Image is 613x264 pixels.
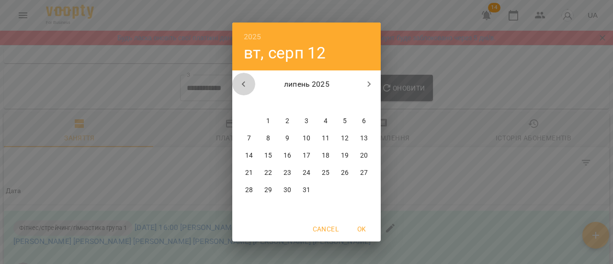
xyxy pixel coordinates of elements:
[360,168,368,178] p: 27
[336,147,353,164] button: 19
[285,116,289,126] p: 2
[317,164,334,182] button: 25
[279,182,296,199] button: 30
[336,164,353,182] button: 26
[298,164,315,182] button: 24
[313,223,339,235] span: Cancel
[260,98,277,108] span: вт
[264,151,272,161] p: 15
[247,134,251,143] p: 7
[298,98,315,108] span: чт
[260,147,277,164] button: 15
[360,151,368,161] p: 20
[341,134,349,143] p: 12
[279,98,296,108] span: ср
[244,43,326,63] button: вт, серп 12
[279,130,296,147] button: 9
[260,113,277,130] button: 1
[284,151,291,161] p: 16
[264,185,272,195] p: 29
[298,113,315,130] button: 3
[355,164,373,182] button: 27
[355,130,373,147] button: 13
[317,147,334,164] button: 18
[255,79,358,90] p: липень 2025
[298,130,315,147] button: 10
[322,168,329,178] p: 25
[336,98,353,108] span: сб
[343,116,347,126] p: 5
[303,168,310,178] p: 24
[279,147,296,164] button: 16
[245,151,253,161] p: 14
[341,151,349,161] p: 19
[309,220,342,238] button: Cancel
[303,134,310,143] p: 10
[260,130,277,147] button: 8
[245,185,253,195] p: 28
[317,98,334,108] span: пт
[346,220,377,238] button: OK
[298,182,315,199] button: 31
[240,147,258,164] button: 14
[240,164,258,182] button: 21
[260,182,277,199] button: 29
[360,134,368,143] p: 13
[245,168,253,178] p: 21
[341,168,349,178] p: 26
[317,113,334,130] button: 4
[266,134,270,143] p: 8
[240,130,258,147] button: 7
[322,151,329,161] p: 18
[355,98,373,108] span: нд
[298,147,315,164] button: 17
[284,168,291,178] p: 23
[279,113,296,130] button: 2
[355,147,373,164] button: 20
[244,30,261,44] button: 2025
[336,130,353,147] button: 12
[350,223,373,235] span: OK
[322,134,329,143] p: 11
[303,151,310,161] p: 17
[285,134,289,143] p: 9
[264,168,272,178] p: 22
[303,185,310,195] p: 31
[324,116,328,126] p: 4
[279,164,296,182] button: 23
[362,116,366,126] p: 6
[355,113,373,130] button: 6
[266,116,270,126] p: 1
[240,98,258,108] span: пн
[260,164,277,182] button: 22
[336,113,353,130] button: 5
[240,182,258,199] button: 28
[305,116,308,126] p: 3
[284,185,291,195] p: 30
[317,130,334,147] button: 11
